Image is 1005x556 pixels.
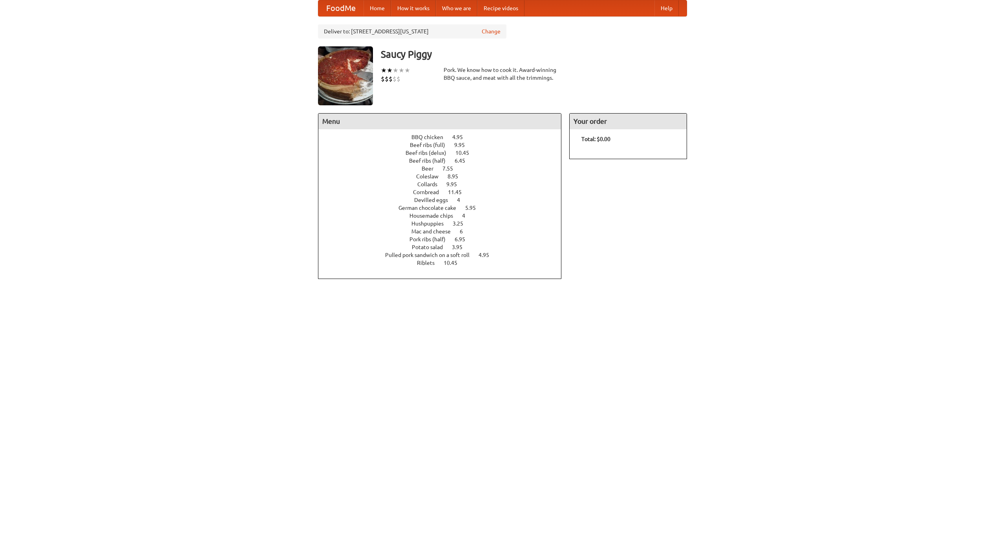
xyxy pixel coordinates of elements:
img: angular.jpg [318,46,373,105]
a: How it works [391,0,436,16]
span: Beef ribs (delux) [406,150,454,156]
a: German chocolate cake 5.95 [398,205,490,211]
a: Collards 9.95 [417,181,471,187]
li: ★ [404,66,410,75]
span: 5.95 [465,205,484,211]
a: Housemade chips 4 [409,213,480,219]
span: German chocolate cake [398,205,464,211]
a: Beer 7.55 [422,165,468,172]
span: 6.95 [455,236,473,242]
h3: Saucy Piggy [381,46,687,62]
span: 10.45 [444,260,465,266]
a: Mac and cheese 6 [411,228,477,235]
a: Help [654,0,679,16]
li: ★ [381,66,387,75]
li: $ [397,75,400,83]
span: 7.55 [442,165,461,172]
div: Pork. We know how to cook it. Award-winning BBQ sauce, and meat with all the trimmings. [444,66,561,82]
span: 4.95 [452,134,471,140]
span: Coleslaw [416,173,446,180]
a: Potato salad 3.95 [412,244,477,250]
li: $ [381,75,385,83]
a: Hushpuppies 3.25 [411,220,478,227]
li: ★ [393,66,398,75]
li: $ [385,75,389,83]
span: Hushpuppies [411,220,451,227]
span: 6.45 [455,158,473,164]
span: 9.95 [454,142,473,148]
span: 4 [462,213,473,219]
span: 8.95 [448,173,466,180]
a: Who we are [436,0,477,16]
a: Beef ribs (delux) 10.45 [406,150,484,156]
a: Home [364,0,391,16]
li: $ [393,75,397,83]
span: Cornbread [413,189,447,195]
a: Change [482,28,501,35]
span: Beef ribs (half) [409,158,453,164]
span: 6 [460,228,471,235]
li: ★ [387,66,393,75]
span: Pulled pork sandwich on a soft roll [385,252,477,258]
span: 4 [457,197,468,203]
span: 3.25 [453,220,471,227]
span: 9.95 [446,181,465,187]
span: 11.45 [448,189,470,195]
h4: Menu [318,114,561,129]
span: Potato salad [412,244,451,250]
span: 10.45 [455,150,477,156]
li: $ [389,75,393,83]
a: BBQ chicken 4.95 [411,134,477,140]
span: Pork ribs (half) [409,236,453,242]
span: 4.95 [479,252,497,258]
span: Mac and cheese [411,228,459,235]
span: 3.95 [452,244,470,250]
a: Coleslaw 8.95 [416,173,473,180]
a: Cornbread 11.45 [413,189,476,195]
div: Deliver to: [STREET_ADDRESS][US_STATE] [318,24,506,39]
span: Collards [417,181,445,187]
a: Beef ribs (full) 9.95 [410,142,479,148]
a: Devilled eggs 4 [414,197,475,203]
a: Pork ribs (half) 6.95 [409,236,480,242]
span: Beer [422,165,441,172]
a: Riblets 10.45 [417,260,472,266]
span: Riblets [417,260,442,266]
li: ★ [398,66,404,75]
a: Pulled pork sandwich on a soft roll 4.95 [385,252,504,258]
span: Devilled eggs [414,197,456,203]
h4: Your order [570,114,687,129]
b: Total: $0.00 [581,136,610,142]
span: Beef ribs (full) [410,142,453,148]
span: Housemade chips [409,213,461,219]
a: FoodMe [318,0,364,16]
span: BBQ chicken [411,134,451,140]
a: Recipe videos [477,0,524,16]
a: Beef ribs (half) 6.45 [409,158,480,164]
